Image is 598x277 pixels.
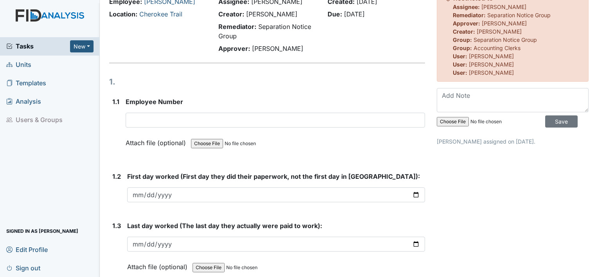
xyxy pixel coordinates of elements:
span: [PERSON_NAME] [481,4,526,10]
span: [PERSON_NAME] [482,20,527,27]
strong: Due: [328,10,342,18]
span: First day worked (First day they did their paperwork, not the first day in [GEOGRAPHIC_DATA]): [127,173,420,180]
span: [PERSON_NAME] [469,69,514,76]
strong: Approver: [453,20,480,27]
strong: User: [453,61,467,68]
strong: Location: [109,10,137,18]
label: 1.3 [112,221,121,230]
strong: Group: [453,45,472,51]
span: [PERSON_NAME] [469,61,514,68]
span: Accounting Clerks [474,45,521,51]
strong: Remediator: [218,23,256,31]
a: Cherokee Trail [139,10,182,18]
span: [DATE] [344,10,365,18]
h1: 1. [109,76,425,88]
strong: User: [453,69,467,76]
strong: Approver: [218,45,250,52]
label: 1.1 [112,97,119,106]
span: Sign out [6,262,40,274]
input: Save [545,115,578,128]
span: [PERSON_NAME] [246,10,297,18]
span: [PERSON_NAME] [477,28,522,35]
strong: Remediator: [453,12,486,18]
span: Separation Notice Group [474,36,537,43]
label: Attach file (optional) [127,258,191,272]
strong: User: [453,53,467,59]
span: Separation Notice Group [487,12,551,18]
strong: Creator: [218,10,244,18]
span: [PERSON_NAME] [469,53,514,59]
strong: Group: [453,36,472,43]
strong: Assignee: [453,4,480,10]
a: Tasks [6,41,70,51]
span: Analysis [6,95,41,108]
strong: Creator: [453,28,475,35]
span: Separation Notice Group [218,23,311,40]
label: 1.2 [112,172,121,181]
span: Units [6,59,31,71]
span: Employee Number [126,98,183,106]
span: Edit Profile [6,243,48,255]
span: Last day worked (The last day they actually were paid to work): [127,222,322,230]
label: Attach file (optional) [126,134,189,147]
p: [PERSON_NAME] assigned on [DATE]. [437,137,589,146]
span: Templates [6,77,46,89]
span: [PERSON_NAME] [252,45,303,52]
button: New [70,40,94,52]
span: Signed in as [PERSON_NAME] [6,225,78,237]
